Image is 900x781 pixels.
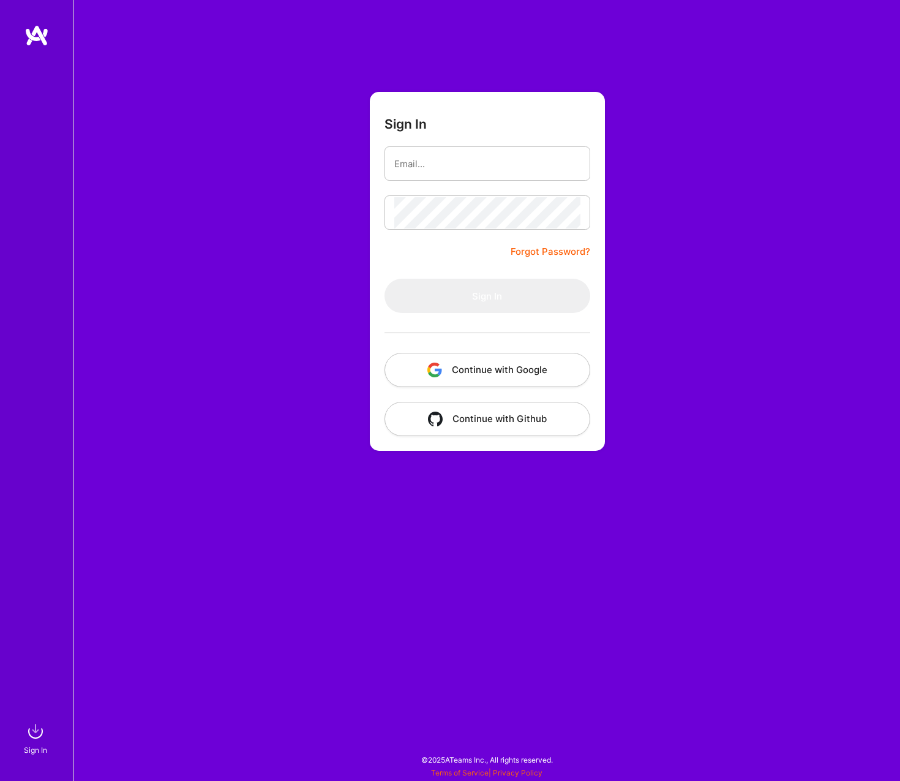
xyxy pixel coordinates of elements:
[73,744,900,775] div: © 2025 ATeams Inc., All rights reserved.
[24,744,47,756] div: Sign In
[23,719,48,744] img: sign in
[493,768,542,777] a: Privacy Policy
[431,768,489,777] a: Terms of Service
[511,244,590,259] a: Forgot Password?
[428,412,443,426] img: icon
[394,148,580,179] input: Email...
[24,25,49,47] img: logo
[384,353,590,387] button: Continue with Google
[427,363,442,377] img: icon
[384,279,590,313] button: Sign In
[431,768,542,777] span: |
[26,719,48,756] a: sign inSign In
[384,116,427,132] h3: Sign In
[384,402,590,436] button: Continue with Github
